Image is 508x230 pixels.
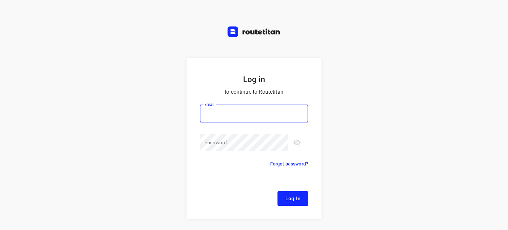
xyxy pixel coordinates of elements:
[270,160,308,168] p: Forgot password?
[285,194,300,203] span: Log In
[277,191,308,206] button: Log In
[290,136,304,149] button: toggle password visibility
[200,87,308,97] p: to continue to Routetitan
[200,74,308,85] h5: Log in
[228,26,280,37] img: Routetitan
